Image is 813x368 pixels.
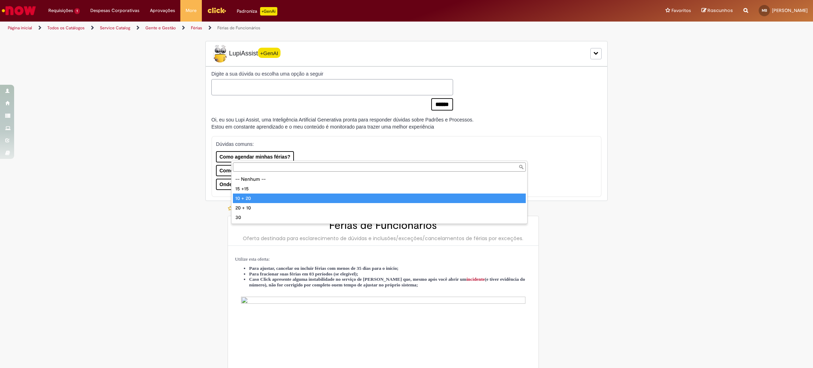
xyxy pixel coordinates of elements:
div: 15 +15 [233,184,526,194]
div: 30 [233,213,526,222]
div: -- Nenhum -- [233,174,526,184]
div: 10 + 20 [233,194,526,203]
ul: Nova Quantidade de Dias de Gozo [231,173,527,224]
div: 20 + 10 [233,203,526,213]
